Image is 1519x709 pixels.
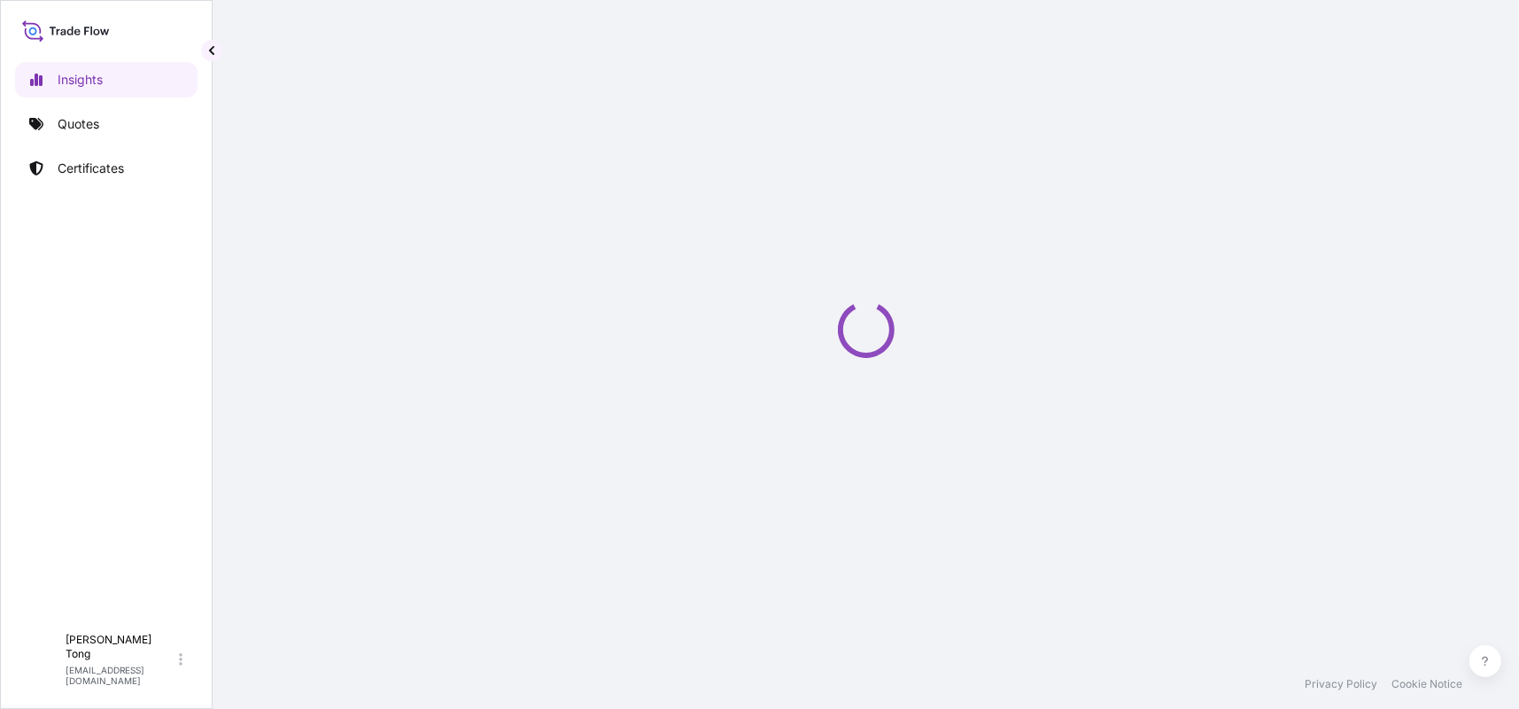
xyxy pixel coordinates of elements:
[1391,677,1462,691] a: Cookie Notice
[15,151,198,186] a: Certificates
[15,106,198,142] a: Quotes
[66,665,175,686] p: [EMAIL_ADDRESS][DOMAIN_NAME]
[58,71,103,89] p: Insights
[58,115,99,133] p: Quotes
[35,651,47,668] span: C
[58,160,124,177] p: Certificates
[15,62,198,97] a: Insights
[1305,677,1377,691] a: Privacy Policy
[66,633,175,661] p: [PERSON_NAME] Tong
